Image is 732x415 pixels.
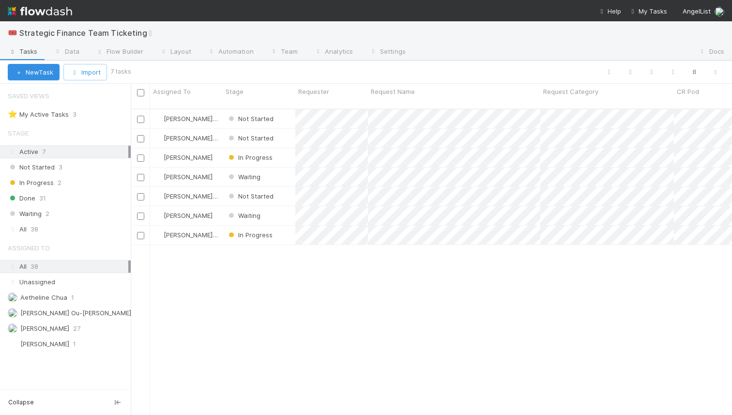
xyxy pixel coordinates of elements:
[154,230,218,240] div: [PERSON_NAME] Ou-[PERSON_NAME]
[8,398,34,407] span: Collapse
[8,323,17,333] img: avatar_aa4fbed5-f21b-48f3-8bdd-57047a9d59de.png
[164,134,274,142] span: [PERSON_NAME] Ou-[PERSON_NAME]
[598,6,621,16] div: Help
[227,231,273,239] span: In Progress
[20,340,69,348] span: [PERSON_NAME]
[73,323,80,335] span: 27
[137,116,144,123] input: Toggle Row Selected
[8,292,17,302] img: avatar_103f69d0-f655-4f4f-bc28-f3abe7034599.png
[8,123,29,143] span: Stage
[199,45,261,60] a: Automation
[8,208,42,220] span: Waiting
[154,153,213,162] div: [PERSON_NAME]
[8,177,54,189] span: In Progress
[154,172,213,182] div: [PERSON_NAME]
[58,177,61,189] span: 2
[8,86,49,106] span: Saved Views
[227,153,273,162] div: In Progress
[154,115,162,123] img: avatar_0645ba0f-c375-49d5-b2e7-231debf65fc8.png
[8,308,17,318] img: avatar_0645ba0f-c375-49d5-b2e7-231debf65fc8.png
[154,133,218,143] div: [PERSON_NAME] Ou-[PERSON_NAME]
[227,115,274,123] span: Not Started
[8,110,17,118] span: ⭐
[154,192,162,200] img: avatar_0645ba0f-c375-49d5-b2e7-231debf65fc8.png
[46,208,49,220] span: 2
[8,192,35,204] span: Done
[227,191,274,201] div: Not Started
[137,174,144,181] input: Toggle Row Selected
[164,212,213,219] span: [PERSON_NAME]
[629,7,667,15] span: My Tasks
[8,261,128,273] div: All
[137,135,144,142] input: Toggle Row Selected
[8,161,55,173] span: Not Started
[164,173,213,181] span: [PERSON_NAME]
[20,293,67,301] span: Aetheline Chua
[20,324,69,332] span: [PERSON_NAME]
[154,212,162,219] img: avatar_aa4fbed5-f21b-48f3-8bdd-57047a9d59de.png
[30,262,38,270] span: 38
[683,7,711,15] span: AngelList
[227,173,260,181] span: Waiting
[39,192,46,204] span: 31
[8,3,72,19] img: logo-inverted-e16ddd16eac7371096b0.svg
[153,87,191,96] span: Assigned To
[227,172,260,182] div: Waiting
[59,161,62,173] span: 3
[30,223,38,235] span: 38
[227,154,273,161] span: In Progress
[164,154,213,161] span: [PERSON_NAME]
[543,87,598,96] span: Request Category
[63,64,107,80] button: Import
[73,338,76,350] span: 1
[164,115,274,123] span: [PERSON_NAME] Ou-[PERSON_NAME]
[87,45,151,60] a: Flow Builder
[164,231,274,239] span: [PERSON_NAME] Ou-[PERSON_NAME]
[151,45,199,60] a: Layout
[8,108,69,121] div: My Active Tasks
[20,309,131,317] span: [PERSON_NAME] Ou-[PERSON_NAME]
[361,45,413,60] a: Settings
[154,114,218,123] div: [PERSON_NAME] Ou-[PERSON_NAME]
[8,29,17,37] span: 🎟️
[8,223,128,235] div: All
[154,154,162,161] img: avatar_aa4fbed5-f21b-48f3-8bdd-57047a9d59de.png
[677,87,699,96] span: CR Pod
[111,67,131,76] small: 7 tasks
[371,87,415,96] span: Request Name
[137,89,144,96] input: Toggle All Rows Selected
[8,276,128,288] div: Unassigned
[8,46,38,56] span: Tasks
[164,192,274,200] span: [PERSON_NAME] Ou-[PERSON_NAME]
[137,154,144,162] input: Toggle Row Selected
[629,6,667,16] a: My Tasks
[154,134,162,142] img: avatar_0645ba0f-c375-49d5-b2e7-231debf65fc8.png
[73,108,86,121] span: 3
[8,339,17,349] img: avatar_022c235f-155a-4f12-b426-9592538e9d6c.png
[227,230,273,240] div: In Progress
[227,211,260,220] div: Waiting
[42,148,46,155] span: 7
[715,7,724,16] img: avatar_aa4fbed5-f21b-48f3-8bdd-57047a9d59de.png
[137,232,144,239] input: Toggle Row Selected
[261,45,305,60] a: Team
[71,292,74,304] span: 1
[227,212,260,219] span: Waiting
[305,45,361,60] a: Analytics
[154,211,213,220] div: [PERSON_NAME]
[95,46,143,56] span: Flow Builder
[298,87,329,96] span: Requester
[8,64,60,80] button: NewTask
[227,133,274,143] div: Not Started
[19,28,161,38] span: Strategic Finance Team Ticketing
[8,238,50,258] span: Assigned To
[227,114,274,123] div: Not Started
[8,146,128,158] div: Active
[226,87,244,96] span: Stage
[154,173,162,181] img: avatar_aa4fbed5-f21b-48f3-8bdd-57047a9d59de.png
[46,45,87,60] a: Data
[227,134,274,142] span: Not Started
[227,192,274,200] span: Not Started
[690,45,732,60] a: Docs
[154,231,162,239] img: avatar_0645ba0f-c375-49d5-b2e7-231debf65fc8.png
